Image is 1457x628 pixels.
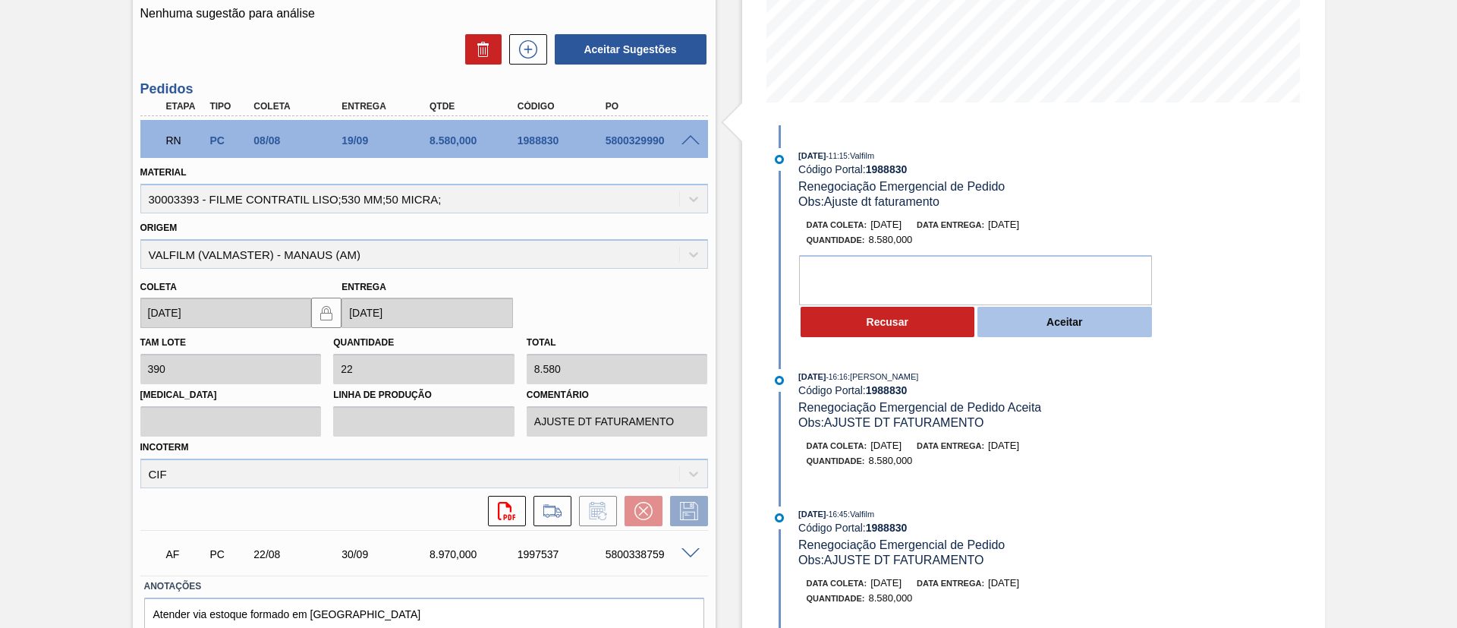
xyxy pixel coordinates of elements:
[807,579,867,588] span: Data coleta:
[988,577,1019,589] span: [DATE]
[977,307,1152,337] button: Aceitar
[338,101,436,112] div: Entrega
[602,548,700,560] div: 5800338759
[458,34,502,65] div: Excluir Sugestões
[870,577,902,589] span: [DATE]
[317,304,335,322] img: locked
[917,441,984,450] span: Data entrega:
[547,33,708,66] div: Aceitar Sugestões
[527,337,556,348] label: Total
[602,101,700,112] div: PO
[917,579,984,588] span: Data entrega:
[775,513,784,522] img: atual
[480,496,526,526] div: Abrir arquivo PDF
[848,151,874,160] span: : Valfilm
[250,134,348,147] div: 08/08/2025
[798,510,826,519] span: [DATE]
[798,401,1041,414] span: Renegociação Emergencial de Pedido Aceita
[798,538,1005,551] span: Renegociação Emergencial de Pedido
[602,134,700,147] div: 5800329990
[775,376,784,385] img: atual
[870,219,902,230] span: [DATE]
[807,235,865,245] span: Quantidade :
[426,548,524,560] div: 8.970,000
[866,384,908,396] strong: 1988830
[341,282,386,292] label: Entrega
[798,372,826,381] span: [DATE]
[140,81,708,97] h3: Pedidos
[140,337,186,348] label: Tam lote
[866,522,908,534] strong: 1988830
[848,372,919,381] span: : [PERSON_NAME]
[426,134,524,147] div: 8.580,000
[988,440,1019,451] span: [DATE]
[988,219,1019,230] span: [DATE]
[798,522,1159,534] div: Código Portal:
[869,234,913,245] span: 8.580,000
[341,298,513,328] input: dd/mm/yyyy
[338,548,436,560] div: 30/09/2025
[798,384,1159,396] div: Código Portal:
[140,282,177,292] label: Coleta
[807,594,865,603] span: Quantidade :
[162,101,208,112] div: Etapa
[250,548,348,560] div: 22/08/2025
[140,7,708,21] p: Nenhuma sugestão para análise
[571,496,617,526] div: Informar alteração no pedido
[798,195,939,208] span: Obs: Ajuste dt faturamento
[807,456,865,465] span: Quantidade :
[866,163,908,175] strong: 1988830
[140,442,189,453] label: Incoterm
[140,298,312,328] input: dd/mm/yyyy
[206,548,251,560] div: Pedido de Compra
[801,307,975,337] button: Recusar
[807,441,867,450] span: Data coleta:
[527,384,708,406] label: Comentário
[514,101,612,112] div: Código
[526,496,571,526] div: Ir para Composição de Carga
[798,416,983,429] span: Obs: AJUSTE DT FATURAMENTO
[798,180,1005,193] span: Renegociação Emergencial de Pedido
[555,34,706,65] button: Aceitar Sugestões
[338,134,436,147] div: 19/09/2025
[333,384,515,406] label: Linha de Produção
[798,554,983,566] span: Obs: AJUSTE DT FATURAMENTO
[826,373,848,381] span: - 16:16
[162,538,208,571] div: Aguardando Faturamento
[311,298,341,328] button: locked
[869,455,913,466] span: 8.580,000
[162,124,208,157] div: Em renegociação
[166,134,204,147] p: RN
[798,151,826,160] span: [DATE]
[426,101,524,112] div: Qtde
[502,34,547,65] div: Nova sugestão
[140,167,187,178] label: Material
[144,576,704,598] label: Anotações
[870,440,902,451] span: [DATE]
[333,337,394,348] label: Quantidade
[662,496,708,526] div: Salvar Pedido
[917,220,984,229] span: Data entrega:
[826,152,848,160] span: - 11:15
[869,592,913,604] span: 8.580,000
[250,101,348,112] div: Coleta
[206,134,251,147] div: Pedido de Compra
[206,101,251,112] div: Tipo
[140,222,178,233] label: Origem
[140,384,322,406] label: [MEDICAL_DATA]
[617,496,662,526] div: Cancelar pedido
[807,220,867,229] span: Data coleta:
[166,548,204,560] p: AF
[514,548,612,560] div: 1997537
[514,134,612,147] div: 1988830
[848,510,874,519] span: : Valfilm
[826,510,848,519] span: - 16:45
[798,163,1159,175] div: Código Portal:
[775,155,784,164] img: atual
